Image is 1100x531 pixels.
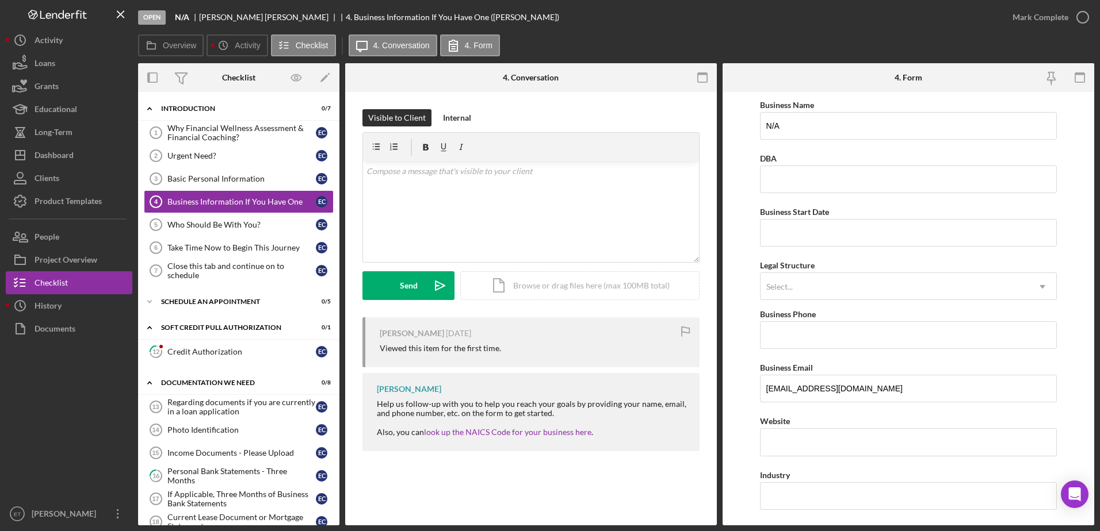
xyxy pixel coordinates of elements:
[766,282,793,291] div: Select...
[6,98,132,121] button: Educational
[35,52,55,78] div: Loans
[167,174,316,183] div: Basic Personal Information
[35,29,63,55] div: Activity
[154,221,158,228] tspan: 5
[161,105,302,112] div: Introduction
[144,190,334,213] a: 4Business Information If You Have OneEC
[235,41,260,50] label: Activity
[760,363,813,372] label: Business Email
[29,502,104,528] div: [PERSON_NAME]
[167,467,316,485] div: Personal Bank Statements - Three Months
[6,271,132,294] button: Checklist
[144,236,334,259] a: 6Take Time Now to Begin This JourneyEC
[446,329,471,338] time: 2025-04-26 13:38
[6,317,132,340] button: Documents
[6,294,132,317] a: History
[35,294,62,320] div: History
[144,259,334,282] a: 7Close this tab and continue on to scheduleEC
[760,100,814,110] label: Business Name
[167,124,316,142] div: Why Financial Wellness Assessment & Financial Coaching?
[6,29,132,52] a: Activity
[35,317,75,343] div: Documents
[316,265,327,276] div: E C
[503,73,559,82] div: 4. Conversation
[144,487,334,510] a: 17If Applicable, Three Months of Business Bank StatementsEC
[310,324,331,331] div: 0 / 1
[349,34,437,56] button: 4. Conversation
[440,34,500,56] button: 4. Form
[316,516,327,528] div: E C
[310,298,331,305] div: 0 / 5
[167,220,316,229] div: Who Should Be With You?
[437,109,477,126] button: Internal
[310,379,331,386] div: 0 / 8
[271,34,336,56] button: Checklist
[152,495,159,502] tspan: 17
[316,447,327,459] div: E C
[35,144,74,170] div: Dashboard
[144,213,334,236] a: 5Who Should Be With You?EC
[167,151,316,160] div: Urgent Need?
[424,427,591,437] a: look up the NAICS Code for your business here
[316,219,327,230] div: E C
[316,242,327,253] div: E C
[152,472,160,479] tspan: 16
[163,41,196,50] label: Overview
[207,34,268,56] button: Activity
[167,398,316,416] div: Regarding documents if you are currently in a loan application
[760,416,790,426] label: Website
[362,271,454,300] button: Send
[161,379,302,386] div: Documentation We Need
[1013,6,1068,29] div: Mark Complete
[760,153,777,163] label: DBA
[316,401,327,413] div: E C
[296,41,329,50] label: Checklist
[310,105,331,112] div: 0 / 7
[6,502,132,525] button: ET[PERSON_NAME]
[152,348,159,355] tspan: 12
[35,225,59,251] div: People
[895,73,922,82] div: 4. Form
[6,52,132,75] button: Loans
[465,41,492,50] label: 4. Form
[144,340,334,363] a: 12Credit AuthorizationEC
[167,425,316,434] div: Photo Identification
[222,73,255,82] div: Checklist
[152,403,159,410] tspan: 13
[138,34,204,56] button: Overview
[154,129,158,136] tspan: 1
[167,448,316,457] div: Income Documents - Please Upload
[6,121,132,144] button: Long-Term
[14,511,21,517] text: ET
[760,309,816,319] label: Business Phone
[167,347,316,356] div: Credit Authorization
[316,470,327,482] div: E C
[167,243,316,252] div: Take Time Now to Begin This Journey
[154,267,158,274] tspan: 7
[152,426,159,433] tspan: 14
[35,190,102,216] div: Product Templates
[6,190,132,213] button: Product Templates
[316,196,327,207] div: E C
[316,150,327,161] div: E C
[35,271,68,297] div: Checklist
[760,207,829,217] label: Business Start Date
[1001,6,1094,29] button: Mark Complete
[443,109,471,126] div: Internal
[400,271,418,300] div: Send
[199,13,338,22] div: [PERSON_NAME] [PERSON_NAME]
[144,144,334,167] a: 2Urgent Need?EC
[167,490,316,508] div: If Applicable, Three Months of Business Bank Statements
[316,424,327,436] div: E C
[144,395,334,418] a: 13Regarding documents if you are currently in a loan applicationEC
[152,518,159,525] tspan: 18
[167,261,316,280] div: Close this tab and continue on to schedule
[6,167,132,190] button: Clients
[368,109,426,126] div: Visible to Client
[167,513,316,531] div: Current Lease Document or Mortgage Statement
[154,244,158,251] tspan: 6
